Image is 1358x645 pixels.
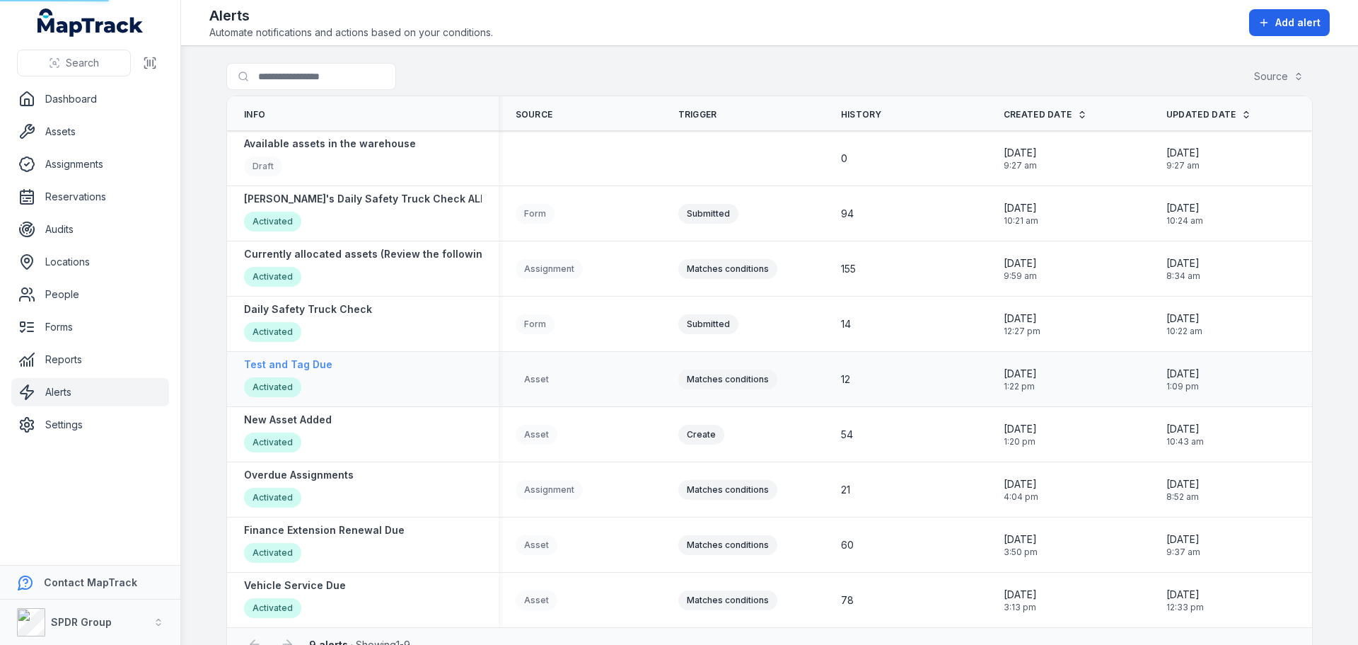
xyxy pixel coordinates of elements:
div: Form [516,204,555,224]
button: Search [17,50,131,76]
a: Daily Safety Truck CheckActivated [244,302,372,346]
strong: New Asset Added [244,413,332,427]
span: [DATE] [1166,367,1200,381]
div: Assignment [516,259,583,279]
a: Assignments [11,150,169,178]
span: 8:52 am [1166,491,1200,503]
span: 94 [841,207,854,221]
span: [DATE] [1166,201,1203,215]
span: Search [66,56,99,70]
strong: [PERSON_NAME]'s Daily Safety Truck Check ALERTS [244,192,506,206]
div: Activated [244,377,301,397]
time: 26/03/2025, 10:43:33 am [1166,422,1204,447]
strong: Vehicle Service Due [244,578,346,593]
div: Matches conditions [678,590,777,610]
strong: Currently allocated assets (Review the following list to ensure the assets allocated to you is up... [244,247,765,261]
span: 12 [841,372,850,387]
span: 1:20 pm [1004,436,1037,447]
div: Asset [516,370,557,389]
span: 3:50 pm [1004,547,1038,558]
span: 9:59 am [1004,270,1037,282]
div: Submitted [678,314,738,334]
time: 26/03/2025, 8:34:39 am [1166,256,1200,282]
time: 16/01/2025, 1:20:13 pm [1004,422,1037,447]
time: 15/05/2025, 8:52:43 am [1166,477,1200,503]
a: [PERSON_NAME]'s Daily Safety Truck Check ALERTSActivated [244,192,506,235]
a: Reservations [11,183,169,211]
span: 21 [841,483,850,497]
a: Settings [11,411,169,439]
time: 18/08/2025, 12:33:48 pm [1166,588,1204,613]
span: 12:33 pm [1166,602,1204,613]
a: Locations [11,248,169,276]
span: 9:37 am [1166,547,1200,558]
span: Info [244,109,265,120]
span: [DATE] [1166,146,1200,160]
span: [DATE] [1166,312,1202,326]
a: Alerts [11,378,169,406]
span: 8:34 am [1166,270,1200,282]
time: 19/12/2024, 3:13:12 pm [1004,588,1037,613]
a: Overdue AssignmentsActivated [244,468,354,511]
time: 16/05/2025, 10:22:09 am [1166,312,1202,337]
span: [DATE] [1166,422,1204,436]
span: [DATE] [1004,146,1037,160]
span: [DATE] [1004,312,1040,326]
div: Activated [244,488,301,508]
span: 60 [841,538,854,552]
span: [DATE] [1004,588,1037,602]
strong: Finance Extension Renewal Due [244,523,405,537]
span: 0 [841,152,847,166]
time: 22/01/2025, 12:27:03 pm [1004,312,1040,337]
time: 16/01/2025, 1:22:42 pm [1004,367,1037,392]
span: 10:21 am [1004,215,1038,227]
span: 9:27 am [1004,160,1037,171]
a: Dashboard [11,85,169,113]
span: [DATE] [1004,256,1037,270]
span: 1:09 pm [1166,381,1200,392]
div: Form [516,314,555,334]
a: Assets [11,118,169,146]
div: Matches conditions [678,259,777,279]
a: Created Date [1004,109,1088,120]
span: [DATE] [1004,477,1038,491]
a: Vehicle Service DueActivated [244,578,346,622]
span: 12:27 pm [1004,326,1040,337]
button: Add alert [1249,9,1330,36]
strong: Overdue Assignments [244,468,354,482]
a: MapTrack [37,8,144,37]
div: Asset [516,590,557,610]
span: 78 [841,593,854,607]
span: Source [516,109,553,120]
div: Activated [244,267,301,287]
strong: Daily Safety Truck Check [244,302,372,316]
a: Test and Tag DueActivated [244,358,332,401]
div: Asset [516,425,557,445]
time: 28/02/2025, 9:59:56 am [1004,256,1037,282]
div: Matches conditions [678,370,777,389]
a: Reports [11,346,169,374]
a: Currently allocated assets (Review the following list to ensure the assets allocated to you is up... [244,247,765,290]
strong: Test and Tag Due [244,358,332,372]
a: Audits [11,215,169,244]
div: Matches conditions [678,535,777,555]
time: 19/12/2024, 3:50:26 pm [1004,532,1038,558]
div: Activated [244,598,301,618]
span: [DATE] [1166,477,1200,491]
div: Activated [244,322,301,342]
time: 16/05/2025, 10:24:03 am [1166,201,1203,227]
span: Created Date [1004,109,1072,120]
span: 155 [841,262,856,276]
h2: Alerts [209,6,493,25]
div: Activated [244,433,301,452]
strong: Available assets in the warehouse [244,137,416,151]
a: Updated Date [1166,109,1252,120]
span: Updated Date [1166,109,1236,120]
a: Available assets in the warehouseDraft [244,137,416,180]
span: 1:22 pm [1004,381,1037,392]
span: [DATE] [1166,532,1200,547]
span: 4:04 pm [1004,491,1038,503]
span: [DATE] [1166,256,1200,270]
time: 19/12/2024, 4:04:07 pm [1004,477,1038,503]
span: [DATE] [1004,532,1038,547]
